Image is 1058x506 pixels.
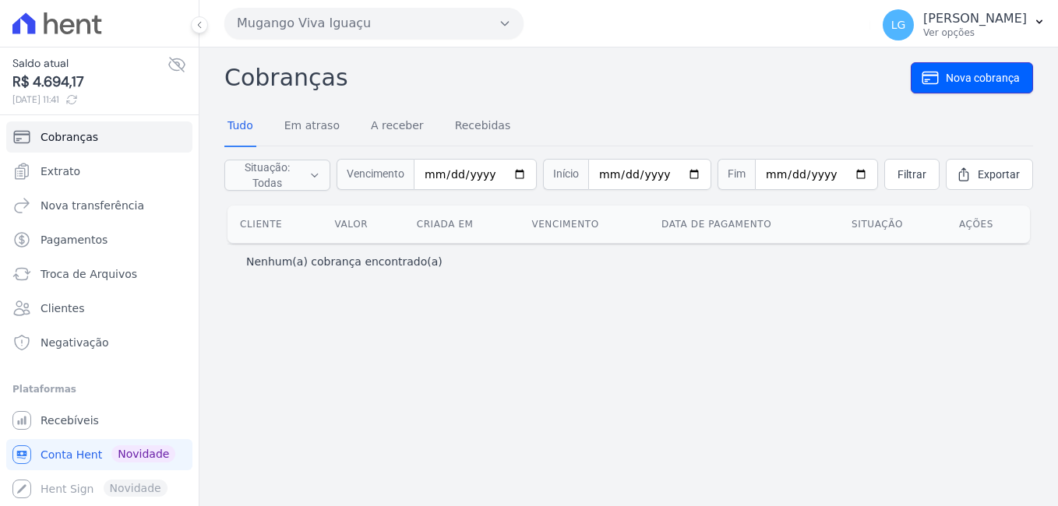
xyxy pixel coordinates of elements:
[111,445,175,462] span: Novidade
[6,224,192,255] a: Pagamentos
[41,335,109,350] span: Negativação
[6,156,192,187] a: Extrato
[6,258,192,290] a: Troca de Arquivos
[235,160,300,191] span: Situação: Todas
[6,439,192,470] a: Conta Hent Novidade
[337,159,414,190] span: Vencimento
[12,72,168,93] span: R$ 4.694,17
[41,129,98,145] span: Cobranças
[323,206,404,243] th: Valor
[543,159,588,190] span: Início
[12,55,168,72] span: Saldo atual
[41,266,137,282] span: Troca de Arquivos
[6,405,192,436] a: Recebíveis
[6,190,192,221] a: Nova transferência
[41,447,102,462] span: Conta Hent
[870,3,1058,47] button: LG [PERSON_NAME] Ver opções
[947,206,1030,243] th: Ações
[12,93,168,107] span: [DATE] 11:41
[6,293,192,324] a: Clientes
[12,121,186,504] nav: Sidebar
[41,163,80,179] span: Extrato
[946,159,1033,190] a: Exportar
[718,159,755,190] span: Fim
[41,232,108,248] span: Pagamentos
[12,380,186,399] div: Plataformas
[923,26,1027,39] p: Ver opções
[923,11,1027,26] p: [PERSON_NAME]
[227,206,323,243] th: Cliente
[884,159,940,190] a: Filtrar
[368,107,427,147] a: A receber
[224,8,524,39] button: Mugango Viva Iguaçu
[404,206,520,243] th: Criada em
[6,121,192,153] a: Cobranças
[224,60,911,95] h2: Cobranças
[946,70,1020,86] span: Nova cobrança
[41,198,144,213] span: Nova transferência
[911,62,1033,93] a: Nova cobrança
[649,206,839,243] th: Data de pagamento
[839,206,947,243] th: Situação
[452,107,514,147] a: Recebidas
[6,327,192,358] a: Negativação
[519,206,649,243] th: Vencimento
[898,167,926,182] span: Filtrar
[224,107,256,147] a: Tudo
[891,19,906,30] span: LG
[281,107,343,147] a: Em atraso
[978,167,1020,182] span: Exportar
[41,300,84,316] span: Clientes
[41,413,99,428] span: Recebíveis
[224,160,330,191] button: Situação: Todas
[246,254,443,269] p: Nenhum(a) cobrança encontrado(a)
